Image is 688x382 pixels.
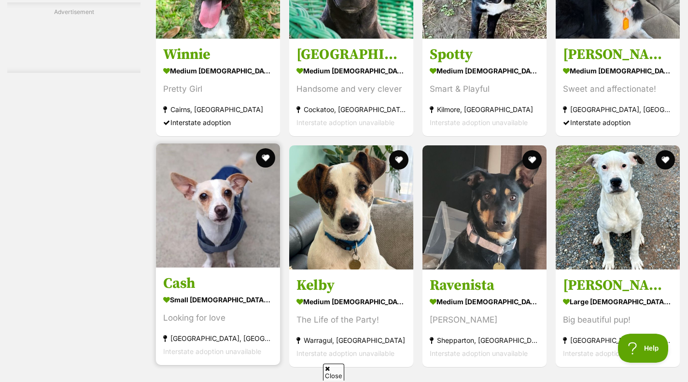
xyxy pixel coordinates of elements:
[296,103,406,116] strong: Cockatoo, [GEOGRAPHIC_DATA]
[296,45,406,64] h3: [GEOGRAPHIC_DATA]
[296,295,406,309] strong: medium [DEMOGRAPHIC_DATA] Dog
[289,38,413,136] a: [GEOGRAPHIC_DATA] medium [DEMOGRAPHIC_DATA] Dog Handsome and very clever Cockatoo, [GEOGRAPHIC_DA...
[556,38,680,136] a: [PERSON_NAME] medium [DEMOGRAPHIC_DATA] Dog Sweet and affectionate! [GEOGRAPHIC_DATA], [GEOGRAPHI...
[163,332,273,345] strong: [GEOGRAPHIC_DATA], [GEOGRAPHIC_DATA]
[430,64,539,78] strong: medium [DEMOGRAPHIC_DATA] Dog
[656,150,675,170] button: favourite
[163,348,261,356] span: Interstate adoption unavailable
[296,314,406,327] div: The Life of the Party!
[430,118,528,127] span: Interstate adoption unavailable
[563,103,673,116] strong: [GEOGRAPHIC_DATA], [GEOGRAPHIC_DATA]
[430,295,539,309] strong: medium [DEMOGRAPHIC_DATA] Dog
[563,64,673,78] strong: medium [DEMOGRAPHIC_DATA] Dog
[256,148,275,168] button: favourite
[296,64,406,78] strong: medium [DEMOGRAPHIC_DATA] Dog
[522,150,542,170] button: favourite
[430,45,539,64] h3: Spotty
[556,145,680,269] img: Hofstadter - Staffordshire Bull Terrier Dog
[163,312,273,325] div: Looking for love
[563,295,673,309] strong: large [DEMOGRAPHIC_DATA] Dog
[296,350,394,358] span: Interstate adoption unavailable
[296,83,406,96] div: Handsome and very clever
[156,38,280,136] a: Winnie medium [DEMOGRAPHIC_DATA] Dog Pretty Girl Cairns, [GEOGRAPHIC_DATA] Interstate adoption
[422,38,547,136] a: Spotty medium [DEMOGRAPHIC_DATA] Dog Smart & Playful Kilmore, [GEOGRAPHIC_DATA] Interstate adopti...
[556,269,680,368] a: [PERSON_NAME] large [DEMOGRAPHIC_DATA] Dog Big beautiful pup! [GEOGRAPHIC_DATA], [GEOGRAPHIC_DATA...
[422,145,547,269] img: Ravenista - Australian Kelpie Dog
[163,275,273,293] h3: Cash
[7,2,140,73] div: Advertisement
[563,45,673,64] h3: [PERSON_NAME]
[618,334,669,363] iframe: Help Scout Beacon - Open
[389,150,408,170] button: favourite
[430,277,539,295] h3: Ravenista
[430,83,539,96] div: Smart & Playful
[163,116,273,129] div: Interstate adoption
[296,118,394,127] span: Interstate adoption unavailable
[430,314,539,327] div: [PERSON_NAME]
[163,103,273,116] strong: Cairns, [GEOGRAPHIC_DATA]
[289,269,413,368] a: Kelby medium [DEMOGRAPHIC_DATA] Dog The Life of the Party! Warragul, [GEOGRAPHIC_DATA] Interstate...
[422,269,547,368] a: Ravenista medium [DEMOGRAPHIC_DATA] Dog [PERSON_NAME] Shepparton, [GEOGRAPHIC_DATA] Interstate ad...
[296,277,406,295] h3: Kelby
[430,103,539,116] strong: Kilmore, [GEOGRAPHIC_DATA]
[323,364,344,381] span: Close
[563,350,661,358] span: Interstate adoption unavailable
[296,334,406,347] strong: Warragul, [GEOGRAPHIC_DATA]
[163,83,273,96] div: Pretty Girl
[156,143,280,268] img: Cash - Chihuahua x Jack Russell Terrier Dog
[289,145,413,269] img: Kelby - Mastiff x Jack Russell Terrier Dog
[156,268,280,366] a: Cash small [DEMOGRAPHIC_DATA] Dog Looking for love [GEOGRAPHIC_DATA], [GEOGRAPHIC_DATA] Interstat...
[563,116,673,129] div: Interstate adoption
[163,45,273,64] h3: Winnie
[430,334,539,347] strong: Shepparton, [GEOGRAPHIC_DATA]
[163,293,273,307] strong: small [DEMOGRAPHIC_DATA] Dog
[563,314,673,327] div: Big beautiful pup!
[163,64,273,78] strong: medium [DEMOGRAPHIC_DATA] Dog
[563,277,673,295] h3: [PERSON_NAME]
[563,83,673,96] div: Sweet and affectionate!
[563,334,673,347] strong: [GEOGRAPHIC_DATA], [GEOGRAPHIC_DATA]
[430,350,528,358] span: Interstate adoption unavailable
